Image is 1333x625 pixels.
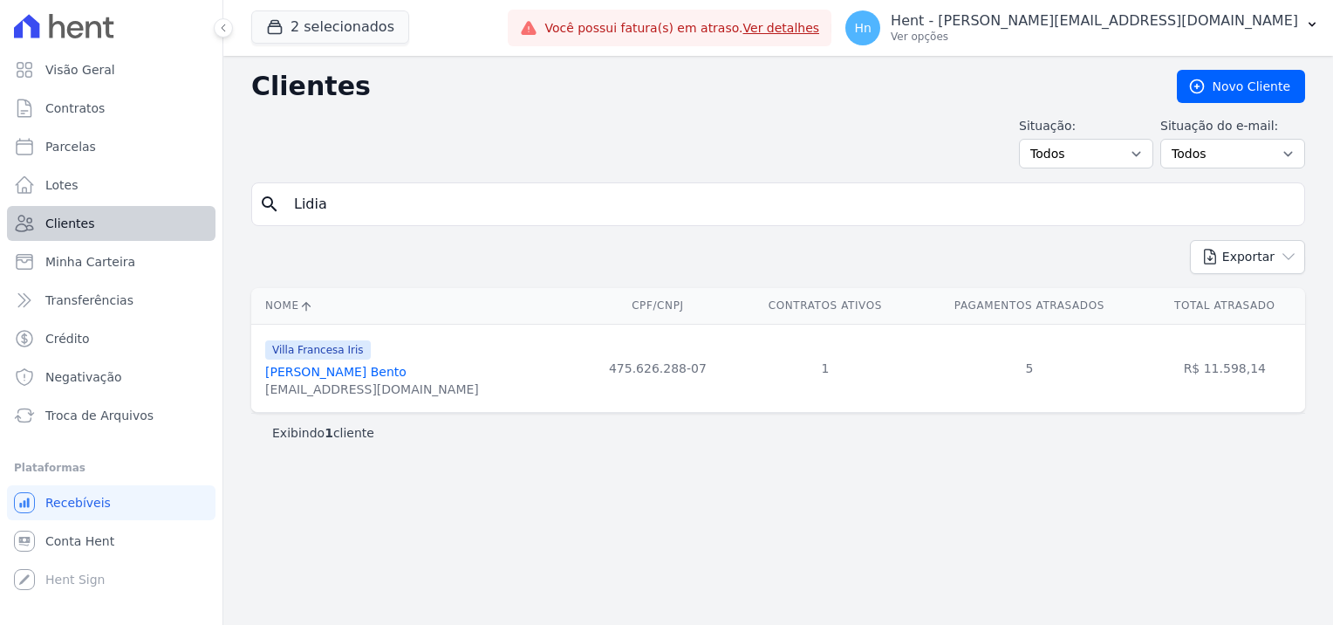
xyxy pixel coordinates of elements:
[7,283,215,318] a: Transferências
[1190,240,1305,274] button: Exportar
[251,288,579,324] th: Nome
[735,288,914,324] th: Contratos Ativos
[7,360,215,395] a: Negativação
[743,21,820,35] a: Ver detalhes
[45,407,154,424] span: Troca de Arquivos
[579,288,735,324] th: CPF/CNPJ
[1177,70,1305,103] a: Novo Cliente
[579,324,735,412] td: 475.626.288-07
[7,206,215,241] a: Clientes
[7,168,215,203] a: Lotes
[7,244,215,279] a: Minha Carteira
[265,340,371,360] span: Villa Francesa Iris
[7,524,215,559] a: Conta Hent
[45,61,115,79] span: Visão Geral
[265,365,407,379] a: [PERSON_NAME] Bento
[891,12,1298,30] p: Hent - [PERSON_NAME][EMAIL_ADDRESS][DOMAIN_NAME]
[45,494,111,512] span: Recebíveis
[914,288,1144,324] th: Pagamentos Atrasados
[7,398,215,433] a: Troca de Arquivos
[45,215,94,232] span: Clientes
[831,3,1333,52] button: Hn Hent - [PERSON_NAME][EMAIL_ADDRESS][DOMAIN_NAME] Ver opções
[1160,117,1305,135] label: Situação do e-mail:
[45,253,135,271] span: Minha Carteira
[914,324,1144,412] td: 5
[14,457,208,478] div: Plataformas
[265,381,479,398] div: [EMAIL_ADDRESS][DOMAIN_NAME]
[1145,324,1305,412] td: R$ 11.598,14
[891,30,1298,44] p: Ver opções
[7,91,215,126] a: Contratos
[7,485,215,520] a: Recebíveis
[7,129,215,164] a: Parcelas
[45,368,122,386] span: Negativação
[45,532,114,550] span: Conta Hent
[7,321,215,356] a: Crédito
[735,324,914,412] td: 1
[45,292,133,309] span: Transferências
[45,138,96,155] span: Parcelas
[1145,288,1305,324] th: Total Atrasado
[259,194,280,215] i: search
[544,19,819,38] span: Você possui fatura(s) em atraso.
[251,71,1149,102] h2: Clientes
[7,52,215,87] a: Visão Geral
[325,426,333,440] b: 1
[45,330,90,347] span: Crédito
[251,10,409,44] button: 2 selecionados
[854,22,871,34] span: Hn
[45,100,105,117] span: Contratos
[284,187,1297,222] input: Buscar por nome, CPF ou e-mail
[45,176,79,194] span: Lotes
[272,424,374,442] p: Exibindo cliente
[1019,117,1153,135] label: Situação:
